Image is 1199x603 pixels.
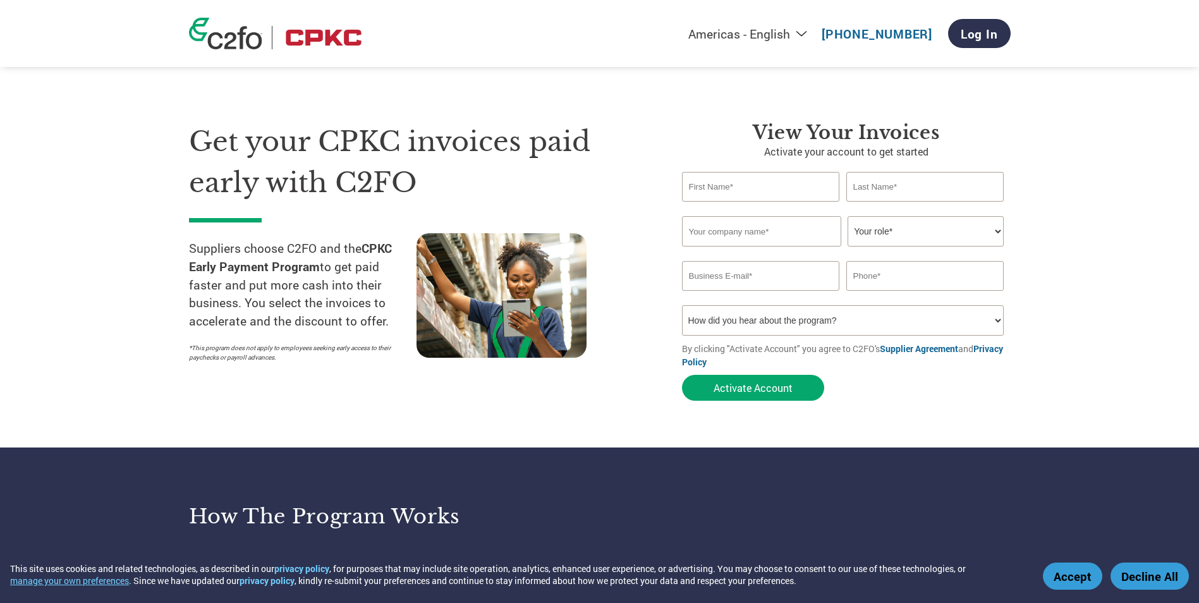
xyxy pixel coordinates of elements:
a: Supplier Agreement [880,343,958,355]
button: Accept [1043,563,1102,590]
input: Phone* [846,261,1004,291]
img: CPKC [282,26,365,49]
button: Activate Account [682,375,824,401]
select: Title/Role [848,216,1004,247]
button: Decline All [1111,563,1189,590]
img: supply chain worker [417,233,587,358]
img: c2fo logo [189,18,262,49]
a: [PHONE_NUMBER] [822,26,932,42]
input: Last Name* [846,172,1004,202]
p: Activate your account to get started [682,144,1011,159]
div: Inavlid Email Address [682,292,840,300]
a: Privacy Policy [682,343,1003,368]
div: Invalid last name or last name is too long [846,203,1004,211]
div: Inavlid Phone Number [846,292,1004,300]
div: This site uses cookies and related technologies, as described in our , for purposes that may incl... [10,563,1025,587]
input: First Name* [682,172,840,202]
a: privacy policy [274,563,329,575]
button: manage your own preferences [10,575,129,587]
a: Log In [948,19,1011,48]
input: Your company name* [682,216,841,247]
input: Invalid Email format [682,261,840,291]
a: privacy policy [240,575,295,587]
strong: CPKC Early Payment Program [189,240,392,274]
p: Suppliers choose C2FO and the to get paid faster and put more cash into their business. You selec... [189,240,417,331]
p: *This program does not apply to employees seeking early access to their paychecks or payroll adva... [189,343,404,362]
div: Invalid first name or first name is too long [682,203,840,211]
p: By clicking "Activate Account" you agree to C2FO's and [682,342,1011,368]
h1: Get your CPKC invoices paid early with C2FO [189,121,644,203]
div: Invalid company name or company name is too long [682,248,1004,256]
h3: How the program works [189,504,584,529]
h3: View Your Invoices [682,121,1011,144]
